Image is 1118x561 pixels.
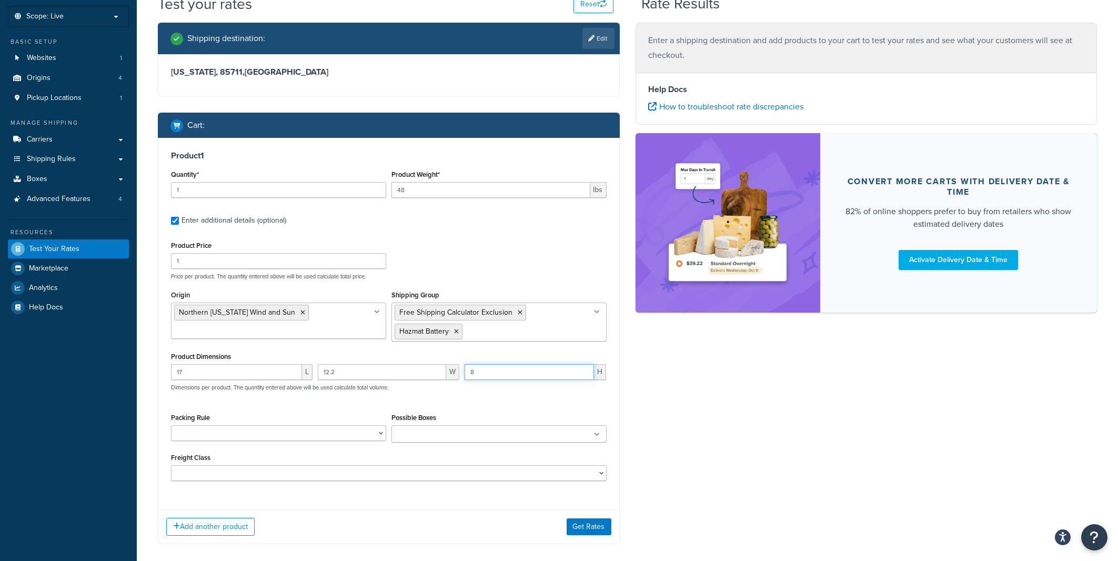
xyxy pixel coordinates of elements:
[662,149,793,297] img: feature-image-ddt-36eae7f7280da8017bfb280eaccd9c446f90b1fe08728e4019434db127062ab4.png
[120,54,122,63] span: 1
[168,273,609,280] p: Price per product. The quantity entered above will be used calculate total price.
[171,242,211,249] label: Product Price
[27,135,53,144] span: Carriers
[29,284,58,293] span: Analytics
[8,48,129,68] li: Websites
[168,384,389,391] p: Dimensions per product. The quantity entered above will be used calculate total volume.
[171,291,190,299] label: Origin
[27,155,76,164] span: Shipping Rules
[649,33,1084,63] p: Enter a shipping destination and add products to your cart to test your rates and see what your c...
[8,88,129,108] li: Pickup Locations
[171,151,607,161] h3: Product 1
[8,189,129,209] a: Advanced Features4
[845,176,1072,197] div: Convert more carts with delivery date & time
[649,83,1084,96] h4: Help Docs
[27,195,90,204] span: Advanced Features
[391,182,590,198] input: 0.00
[8,118,129,127] div: Manage Shipping
[8,149,129,169] a: Shipping Rules
[8,37,129,46] div: Basic Setup
[29,303,63,312] span: Help Docs
[118,195,122,204] span: 4
[594,364,606,380] span: H
[8,88,129,108] a: Pickup Locations1
[27,94,82,103] span: Pickup Locations
[29,245,79,254] span: Test Your Rates
[899,250,1018,270] a: Activate Delivery Date & Time
[567,518,611,535] button: Get Rates
[8,68,129,88] a: Origins4
[399,326,449,337] span: Hazmat Battery
[590,182,607,198] span: lbs
[171,353,231,360] label: Product Dimensions
[27,54,56,63] span: Websites
[171,454,210,462] label: Freight Class
[391,171,440,178] label: Product Weight*
[845,205,1072,231] div: 82% of online shoppers prefer to buy from retailers who show estimated delivery dates
[8,239,129,258] a: Test Your Rates
[8,68,129,88] li: Origins
[171,171,199,178] label: Quantity*
[171,414,210,422] label: Packing Rule
[29,264,68,273] span: Marketplace
[8,259,129,278] a: Marketplace
[391,291,439,299] label: Shipping Group
[187,34,265,43] h2: Shipping destination :
[26,12,64,21] span: Scope: Live
[171,182,386,198] input: 0.0
[27,74,51,83] span: Origins
[399,307,512,318] span: Free Shipping Calculator Exclusion
[391,414,436,422] label: Possible Boxes
[27,175,47,184] span: Boxes
[171,67,607,77] h3: [US_STATE], 85711 , [GEOGRAPHIC_DATA]
[302,364,313,380] span: L
[118,74,122,83] span: 4
[1081,524,1107,550] button: Open Resource Center
[8,169,129,189] a: Boxes
[8,48,129,68] a: Websites1
[187,121,205,130] h2: Cart :
[582,28,615,49] a: Edit
[179,307,295,318] span: Northern [US_STATE] Wind and Sun
[446,364,459,380] span: W
[120,94,122,103] span: 1
[649,101,804,113] a: How to troubleshoot rate discrepancies
[8,228,129,237] div: Resources
[8,189,129,209] li: Advanced Features
[171,217,179,225] input: Enter additional details (optional)
[8,298,129,317] a: Help Docs
[8,130,129,149] a: Carriers
[8,278,129,297] a: Analytics
[166,518,255,536] button: Add another product
[182,213,286,228] div: Enter additional details (optional)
